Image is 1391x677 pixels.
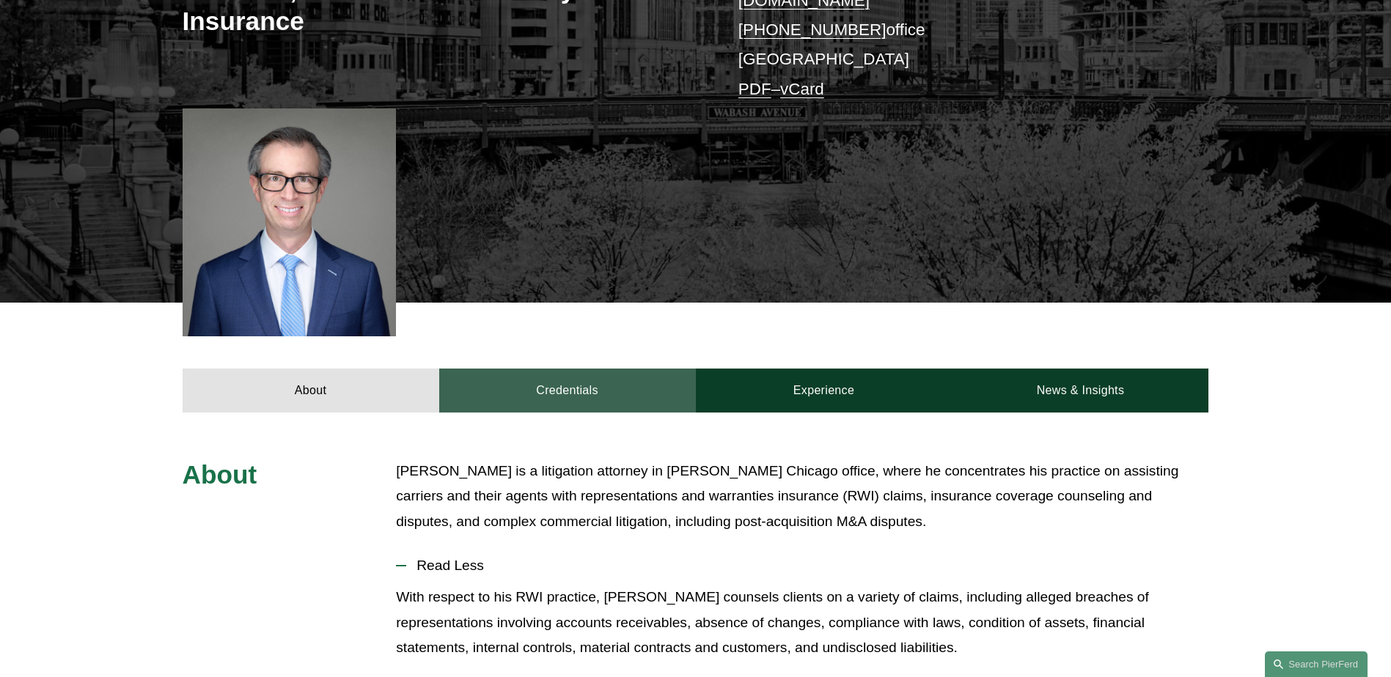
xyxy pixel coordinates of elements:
[738,80,771,98] a: PDF
[183,369,439,413] a: About
[1265,651,1368,677] a: Search this site
[396,585,1208,661] p: With respect to his RWI practice, [PERSON_NAME] counsels clients on a variety of claims, includin...
[406,558,1208,574] span: Read Less
[780,80,824,98] a: vCard
[952,369,1208,413] a: News & Insights
[439,369,696,413] a: Credentials
[396,547,1208,585] button: Read Less
[696,369,953,413] a: Experience
[738,21,887,39] a: [PHONE_NUMBER]
[396,459,1208,535] p: [PERSON_NAME] is a litigation attorney in [PERSON_NAME] Chicago office, where he concentrates his...
[183,460,257,489] span: About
